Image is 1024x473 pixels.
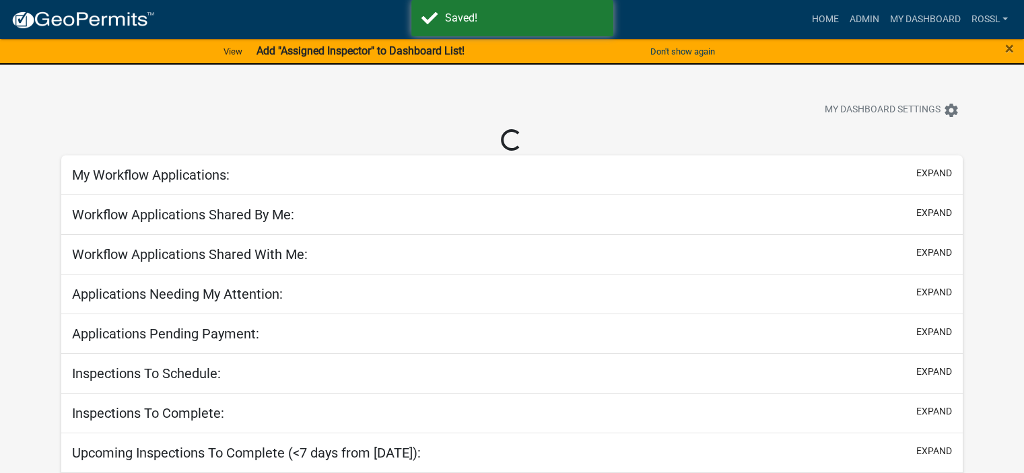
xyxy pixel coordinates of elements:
[814,97,970,123] button: My Dashboard Settingssettings
[884,7,965,32] a: My Dashboard
[806,7,844,32] a: Home
[218,40,248,63] a: View
[916,285,952,299] button: expand
[72,365,221,381] h5: Inspections To Schedule:
[256,44,464,57] strong: Add "Assigned Inspector" to Dashboard List!
[916,325,952,339] button: expand
[825,102,941,118] span: My Dashboard Settings
[844,7,884,32] a: Admin
[916,206,952,220] button: expand
[1005,39,1014,58] span: ×
[72,167,230,183] h5: My Workflow Applications:
[72,207,294,223] h5: Workflow Applications Shared By Me:
[916,365,952,379] button: expand
[72,405,224,421] h5: Inspections To Complete:
[645,40,720,63] button: Don't show again
[445,10,603,26] div: Saved!
[916,246,952,260] button: expand
[72,246,308,262] h5: Workflow Applications Shared With Me:
[1005,40,1014,57] button: Close
[965,7,1013,32] a: RossL
[943,102,959,118] i: settings
[72,286,283,302] h5: Applications Needing My Attention:
[72,326,259,342] h5: Applications Pending Payment:
[916,444,952,458] button: expand
[916,404,952,419] button: expand
[72,445,421,461] h5: Upcoming Inspections To Complete (<7 days from [DATE]):
[916,166,952,180] button: expand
